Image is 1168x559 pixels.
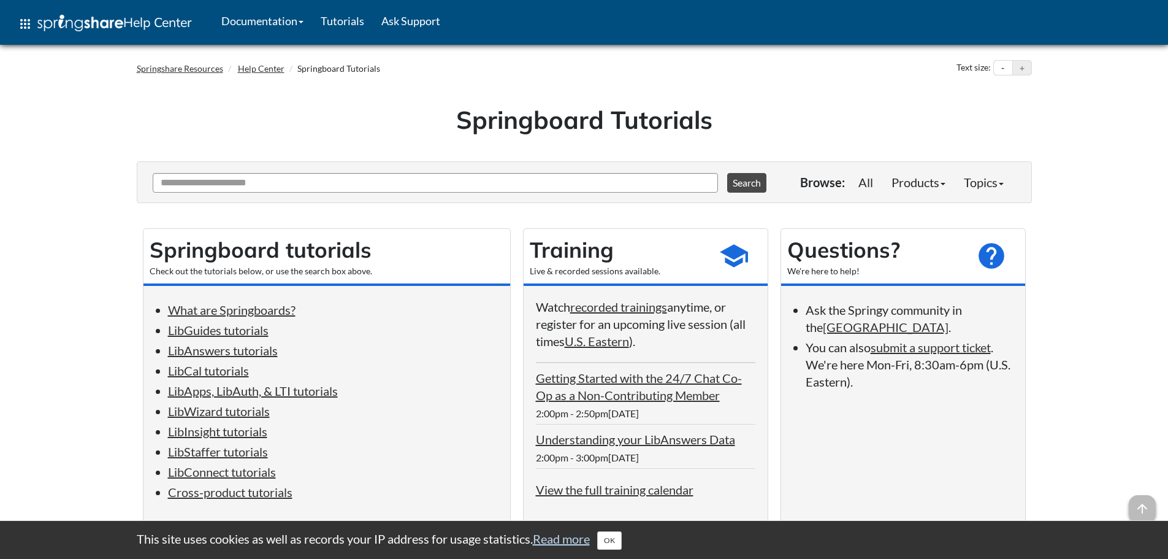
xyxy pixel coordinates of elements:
a: LibApps, LibAuth, & LTI tutorials [168,384,338,398]
a: Help Center [238,63,284,74]
h2: Springboard tutorials [150,235,504,265]
a: LibCal tutorials [168,363,249,378]
a: LibConnect tutorials [168,465,276,479]
p: Watch anytime, or register for an upcoming live session (all times ). [536,298,755,350]
a: Ask Support [373,6,449,36]
a: Getting Started with the 24/7 Chat Co-Op as a Non-Contributing Member [536,371,742,403]
p: Browse: [800,174,845,191]
a: LibStaffer tutorials [168,444,268,459]
span: apps [18,17,32,31]
a: LibAnswers tutorials [168,343,278,358]
a: LibGuides tutorials [168,323,269,337]
a: Tutorials [312,6,373,36]
a: LibInsight tutorials [168,424,267,439]
span: help [976,241,1007,271]
div: Live & recorded sessions available. [530,265,706,277]
a: Documentation [213,6,312,36]
div: We're here to help! [787,265,964,277]
a: LibWizard tutorials [168,404,270,418]
a: submit a support ticket [871,340,991,355]
span: school [719,241,749,271]
span: 2:00pm - 2:50pm[DATE] [536,407,639,419]
button: Search [727,173,766,193]
a: Understanding your LibAnswers Data [536,432,735,447]
a: What are Springboards? [168,303,296,317]
a: Cross-product tutorials [168,485,292,499]
a: U.S. Eastern [565,334,629,349]
h2: Training [530,235,706,265]
a: [GEOGRAPHIC_DATA] [823,320,949,334]
div: Text size: [954,60,993,76]
button: Decrease text size [994,61,1012,75]
a: Topics [955,170,1013,195]
a: arrow_upward [1129,496,1156,511]
button: Close [597,531,622,550]
span: Help Center [123,14,192,30]
a: Products [882,170,955,195]
h2: Questions? [787,235,964,265]
li: You can also . We're here Mon-Fri, 8:30am-6pm (U.S. Eastern). [806,339,1013,390]
img: Springshare [37,15,123,31]
a: Read more [533,531,590,546]
div: Check out the tutorials below, or use the search box above. [150,265,504,277]
li: Springboard Tutorials [286,63,380,75]
div: This site uses cookies as well as records your IP address for usage statistics. [124,530,1044,550]
a: recorded trainings [570,299,667,314]
a: Springshare Resources [137,63,223,74]
a: apps Help Center [9,6,200,42]
span: arrow_upward [1129,495,1156,522]
li: Ask the Springy community in the . [806,301,1013,336]
span: 2:00pm - 3:00pm[DATE] [536,452,639,463]
a: View the full training calendar [536,482,693,497]
button: Increase text size [1013,61,1031,75]
a: All [849,170,882,195]
h1: Springboard Tutorials [146,102,1023,137]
